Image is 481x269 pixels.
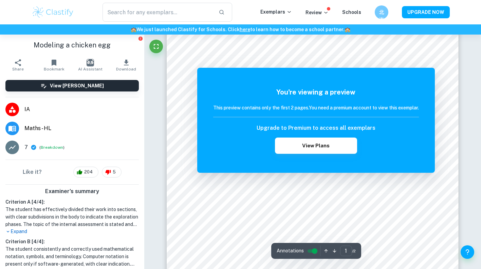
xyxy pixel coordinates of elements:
span: / 2 [352,248,356,254]
img: AI Assistant [87,59,94,66]
span: 🏫 [131,27,136,32]
p: 7 [24,143,28,151]
h6: Criterion A [ 4 / 4 ]: [5,198,139,206]
img: Clastify logo [32,5,75,19]
button: Report issue [138,36,143,41]
span: 204 [80,169,96,175]
h1: The student has effectively divided their work into sections, with clear subdivisions in the body... [5,206,139,228]
span: ( ) [39,144,64,151]
span: Download [116,67,136,71]
h5: You're viewing a preview [213,87,419,97]
span: 🏫 [345,27,350,32]
span: AI Assistant [78,67,103,71]
h6: Criterion B [ 4 / 4 ]: [5,238,139,245]
button: 北海 [375,5,388,19]
span: Share [12,67,24,71]
button: Breakdown [41,144,63,150]
button: AI Assistant [72,56,108,75]
h6: We just launched Clastify for Schools. Click to learn how to become a school partner. [1,26,480,33]
button: Download [108,56,144,75]
p: Exemplars [260,8,292,16]
button: Bookmark [36,56,72,75]
a: Schools [342,9,361,15]
button: View [PERSON_NAME] [5,80,139,91]
span: 5 [109,169,119,175]
a: here [240,27,250,32]
h6: Like it? [23,168,42,176]
p: Expand [5,228,139,235]
h1: The student consistently and correctly used mathematical notation, symbols, and terminology. Comp... [5,245,139,268]
button: Fullscreen [149,40,163,53]
span: Bookmark [44,67,64,71]
h6: 北海 [377,8,385,16]
input: Search for any exemplars... [103,3,214,22]
span: IA [24,105,139,113]
h6: Upgrade to Premium to access all exemplars [257,124,375,132]
span: Maths - HL [24,124,139,132]
h6: This preview contains only the first 2 pages. You need a premium account to view this exemplar. [213,104,419,111]
button: UPGRADE NOW [402,6,450,18]
p: Review [306,9,329,16]
span: Annotations [277,247,304,254]
button: Help and Feedback [461,245,474,259]
h6: Examiner's summary [3,187,142,195]
h1: Modeling a chicken egg [5,40,139,50]
button: View Plans [275,138,357,154]
h6: View [PERSON_NAME] [50,82,104,89]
